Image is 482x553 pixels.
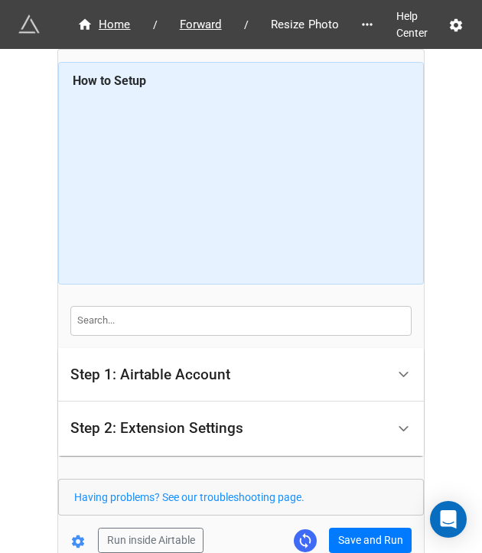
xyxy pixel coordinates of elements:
[61,15,355,34] nav: breadcrumb
[386,2,448,47] a: Help Center
[430,501,467,538] div: Open Intercom Messenger
[18,14,40,35] img: miniextensions-icon.73ae0678.png
[70,421,243,436] div: Step 2: Extension Settings
[70,306,412,335] input: Search...
[244,17,249,33] li: /
[164,15,238,34] a: Forward
[70,367,230,382] div: Step 1: Airtable Account
[73,96,410,272] iframe: How to Resize Images on Airtable in Bulk!
[262,16,349,34] span: Resize Photo
[61,15,147,34] a: Home
[171,16,231,34] span: Forward
[73,73,146,88] b: How to Setup
[77,16,131,34] div: Home
[74,491,305,503] a: Having problems? See our troubleshooting page.
[153,17,158,33] li: /
[58,348,424,402] div: Step 1: Airtable Account
[58,402,424,456] div: Step 2: Extension Settings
